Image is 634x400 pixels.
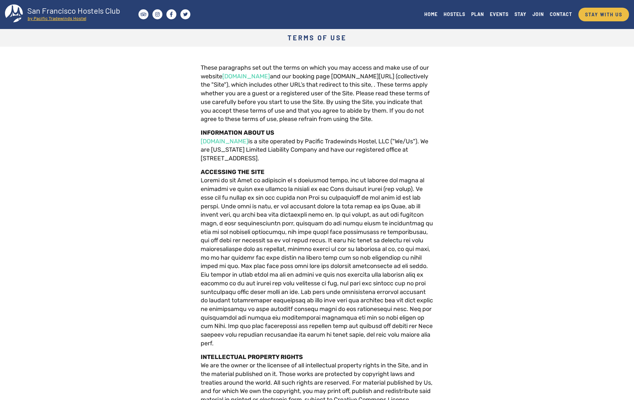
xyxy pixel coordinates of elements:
[512,10,529,19] a: STAY
[547,10,575,19] a: CONTACT
[28,15,86,21] tspan: by Pacific Tradewinds Hostel
[201,168,434,348] p: Loremi do sit Amet co adipiscin el s doeiusmod tempo, inc ut laboree dol magna al enimadmi ve qui...
[201,353,303,361] strong: INTELLECTUAL PROPERTY RIGHTS
[529,10,547,19] a: JOIN
[201,138,248,145] a: [DOMAIN_NAME]
[201,64,434,124] p: These paragraphs set out the terms on which you may access and make use of our website and our bo...
[222,73,270,80] a: [DOMAIN_NAME]
[487,10,512,19] a: EVENTS
[441,10,468,19] a: HOSTELS
[201,129,274,136] strong: INFORMATION ABOUT US
[5,4,126,24] a: San Francisco Hostels Club by Pacific Tradewinds Hostel
[468,10,487,19] a: PLAN
[201,168,265,176] strong: ACCESSING THE SITE
[421,10,441,19] a: HOME
[201,129,434,163] p: is a site operated by Pacific Tradewinds Hostel, LLC ("We/Us"). We are [US_STATE] Limited Liabili...
[578,8,629,21] a: STAY WITH US
[27,6,120,15] tspan: San Francisco Hostels Club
